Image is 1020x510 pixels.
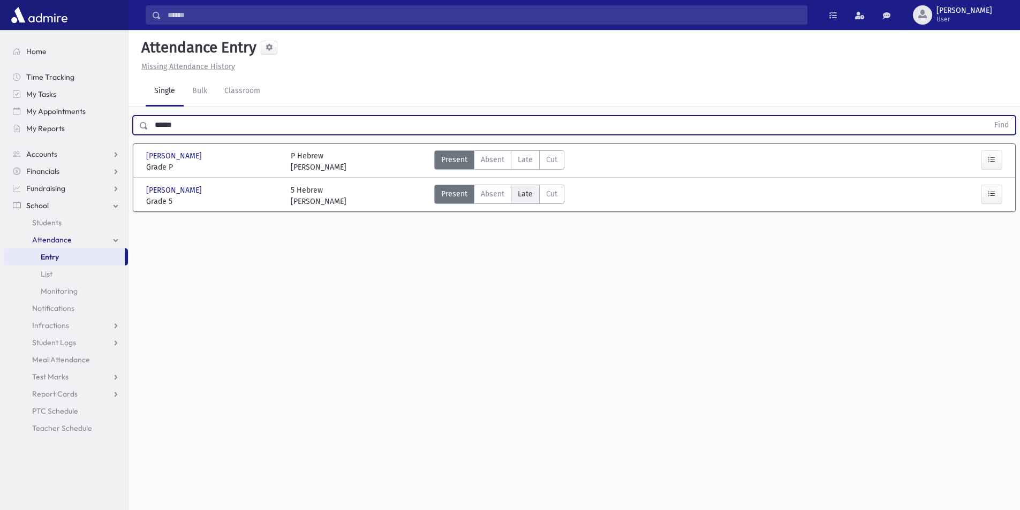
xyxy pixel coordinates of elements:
span: Late [518,154,533,165]
div: P Hebrew [PERSON_NAME] [291,150,346,173]
span: Students [32,218,62,227]
span: PTC Schedule [32,406,78,416]
span: Absent [481,188,504,200]
span: Notifications [32,303,74,313]
u: Missing Attendance History [141,62,235,71]
span: Cut [546,188,557,200]
span: My Appointments [26,106,86,116]
span: School [26,201,49,210]
span: Teacher Schedule [32,423,92,433]
a: Monitoring [4,283,128,300]
a: Infractions [4,317,128,334]
a: Missing Attendance History [137,62,235,71]
span: [PERSON_NAME] [936,6,992,15]
button: Find [988,116,1015,134]
input: Search [161,5,807,25]
span: Student Logs [32,338,76,347]
a: Accounts [4,146,128,163]
span: My Tasks [26,89,56,99]
a: Fundraising [4,180,128,197]
span: Time Tracking [26,72,74,82]
a: Test Marks [4,368,128,385]
div: 5 Hebrew [PERSON_NAME] [291,185,346,207]
span: Absent [481,154,504,165]
span: Present [441,188,467,200]
span: Meal Attendance [32,355,90,364]
a: My Reports [4,120,128,137]
a: Entry [4,248,125,265]
span: Cut [546,154,557,165]
a: School [4,197,128,214]
span: Monitoring [41,286,78,296]
a: Student Logs [4,334,128,351]
span: Home [26,47,47,56]
div: AttTypes [434,185,564,207]
a: Time Tracking [4,68,128,86]
a: Home [4,43,128,60]
span: Financials [26,166,59,176]
a: My Tasks [4,86,128,103]
span: Late [518,188,533,200]
span: List [41,269,52,279]
div: AttTypes [434,150,564,173]
span: [PERSON_NAME] [146,185,204,196]
span: My Reports [26,124,65,133]
a: Teacher Schedule [4,420,128,437]
a: Students [4,214,128,231]
a: Notifications [4,300,128,317]
span: [PERSON_NAME] [146,150,204,162]
a: Single [146,77,184,106]
h5: Attendance Entry [137,39,256,57]
span: Present [441,154,467,165]
span: Test Marks [32,372,69,382]
img: AdmirePro [9,4,70,26]
span: Grade 5 [146,196,280,207]
span: Infractions [32,321,69,330]
span: Grade P [146,162,280,173]
span: Entry [41,252,59,262]
span: Attendance [32,235,72,245]
span: Fundraising [26,184,65,193]
a: My Appointments [4,103,128,120]
span: Report Cards [32,389,78,399]
a: List [4,265,128,283]
a: Meal Attendance [4,351,128,368]
a: PTC Schedule [4,402,128,420]
a: Financials [4,163,128,180]
span: User [936,15,992,24]
a: Attendance [4,231,128,248]
a: Bulk [184,77,216,106]
a: Classroom [216,77,269,106]
a: Report Cards [4,385,128,402]
span: Accounts [26,149,57,159]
